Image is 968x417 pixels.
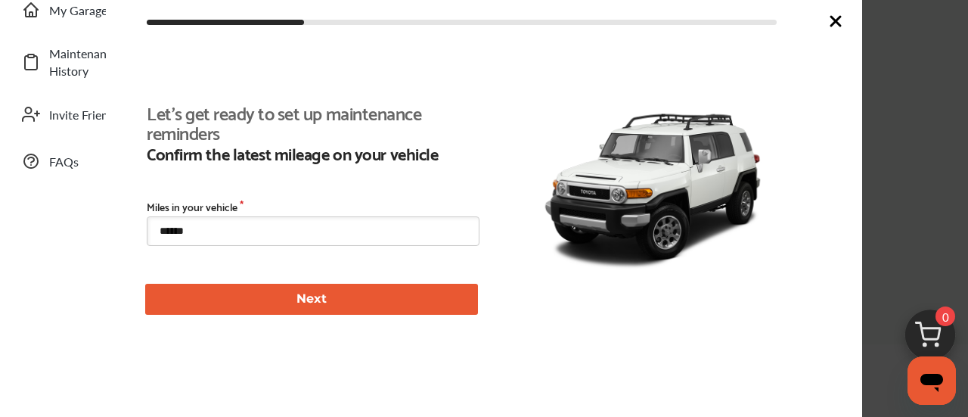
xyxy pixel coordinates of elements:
[147,143,470,163] b: Confirm the latest mileage on your vehicle
[49,45,155,79] span: Maintenance History
[894,303,966,375] img: cart_icon.3d0951e8.svg
[14,95,163,134] a: Invite Friends
[534,98,771,276] img: 7741_st0640_046.jpg
[907,356,956,405] iframe: Button to launch messaging window
[147,201,479,213] label: Miles in your vehicle
[14,142,163,181] a: FAQs
[935,307,955,326] span: 0
[147,102,470,142] b: Let's get ready to set up maintenance reminders
[49,106,155,123] span: Invite Friends
[49,153,155,170] span: FAQs
[145,284,478,315] button: Next
[14,37,163,87] a: Maintenance History
[49,2,155,19] span: My Garage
